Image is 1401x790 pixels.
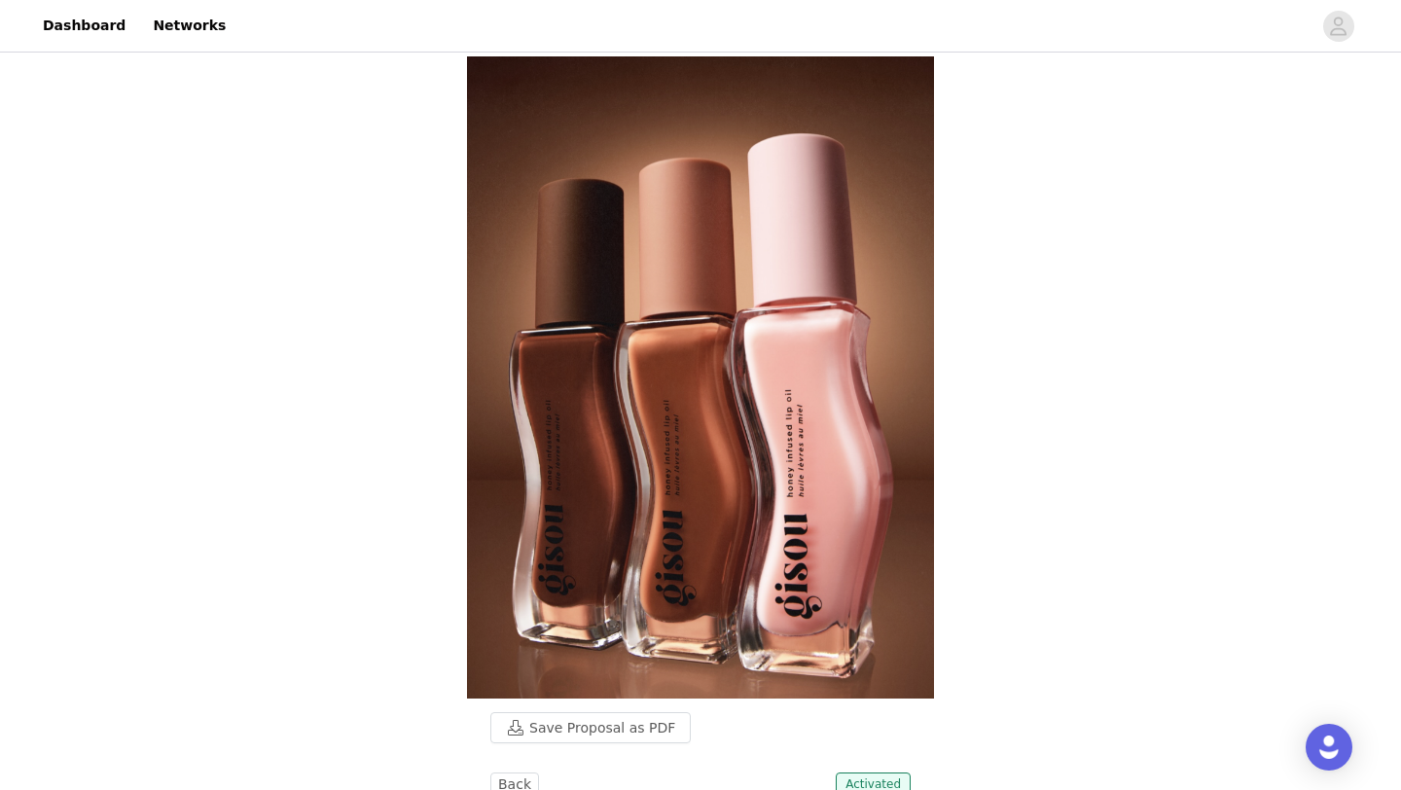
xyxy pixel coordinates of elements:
[467,56,934,699] img: campaign image
[490,712,691,743] button: Save Proposal as PDF
[1329,11,1347,42] div: avatar
[31,4,137,48] a: Dashboard
[1306,724,1352,771] div: Open Intercom Messenger
[141,4,237,48] a: Networks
